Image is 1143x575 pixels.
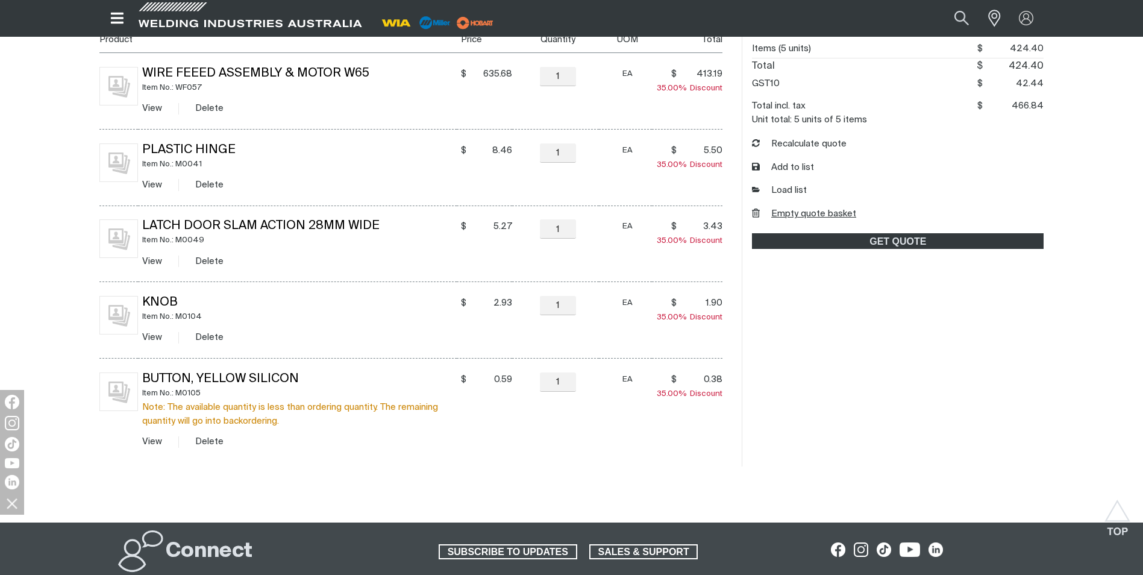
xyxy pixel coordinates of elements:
span: $ [461,68,466,80]
h2: Connect [166,538,252,565]
img: No image for this product [99,143,138,182]
a: View Latch Door Slam Action 28mm Wide [142,257,162,266]
button: Recalculate quote [752,137,847,151]
div: EA [604,67,652,81]
button: Delete Knob [195,330,224,344]
span: $ [977,79,983,88]
a: Wire Feeed Assembly & Motor W65 [142,68,369,80]
span: 424.40 [983,58,1044,75]
a: Plastic Hinge [142,144,236,156]
a: View Knob [142,333,162,342]
img: miller [453,14,497,32]
button: Search products [941,5,982,32]
a: SALES & SUPPORT [589,544,698,560]
img: Facebook [5,395,19,409]
span: 424.40 [983,40,1044,58]
div: Item No.: M0049 [142,233,457,247]
a: SUBSCRIBE TO UPDATES [439,544,577,560]
span: $ [671,221,677,233]
div: Note: The available quantity is less than ordering quantity. The remaining quantity will go into ... [142,400,457,428]
dt: GST10 [752,75,780,93]
a: Button, Yellow Silicon [142,373,299,385]
button: Delete Latch Door Slam Action 28mm Wide [195,254,224,268]
th: Total [652,26,723,53]
dt: Total incl. tax [752,97,806,115]
div: EA [604,219,652,233]
span: $ [461,221,466,233]
a: Load list [752,184,807,198]
span: 8.46 [470,145,512,157]
span: $ [977,44,983,53]
button: Delete Plastic Hinge [195,178,224,192]
div: Item No.: M0041 [142,157,457,171]
button: Delete Button, Yellow Silicon [195,435,224,448]
th: UOM [599,26,652,53]
span: 35.00% [657,313,690,321]
span: $ [461,374,466,386]
span: 3.43 [680,221,722,233]
div: Item No.: M0104 [142,310,457,324]
dt: Items (5 units) [752,40,811,58]
span: 5.27 [470,221,512,233]
dt: Unit total: 5 units of 5 items [752,115,867,124]
div: Item No.: WF057 [142,81,457,95]
span: 635.68 [470,68,512,80]
span: GET QUOTE [753,233,1042,249]
button: Empty quote basket [752,207,856,221]
button: Add to list [752,161,814,175]
span: 42.44 [983,75,1044,93]
span: $ [977,101,983,110]
img: No image for this product [99,372,138,411]
span: Discount [657,313,722,321]
img: hide socials [2,493,22,514]
a: Latch Door Slam Action 28mm Wide [142,220,380,232]
img: No image for this product [99,296,138,335]
span: 5.50 [680,145,722,157]
th: Price [457,26,512,53]
span: 1.90 [680,297,722,309]
a: View Plastic Hinge [142,180,162,189]
dt: Total [752,58,775,75]
span: 35.00% [657,390,690,398]
span: 35.00% [657,84,690,92]
span: SALES & SUPPORT [590,544,697,560]
img: No image for this product [99,67,138,105]
div: EA [604,296,652,310]
img: Instagram [5,416,19,430]
div: Item No.: M0105 [142,386,457,400]
span: $ [671,297,677,309]
img: LinkedIn [5,475,19,489]
span: $ [671,374,677,386]
span: $ [671,68,677,80]
a: GET QUOTE [752,233,1044,249]
a: View Wire Feeed Assembly & Motor W65 [142,104,162,113]
span: $ [977,61,983,71]
span: 35.00% [657,161,690,169]
span: $ [461,145,466,157]
span: 2.93 [470,297,512,309]
span: Discount [657,237,722,245]
button: Delete Wire Feeed Assembly & Motor W65 [195,101,224,115]
span: $ [671,145,677,157]
div: EA [604,372,652,386]
span: 0.38 [680,374,722,386]
button: Scroll to top [1104,500,1131,527]
img: YouTube [5,458,19,468]
span: 35.00% [657,237,690,245]
span: 0.59 [470,374,512,386]
th: Product [99,26,457,53]
span: Discount [657,161,722,169]
span: SUBSCRIBE TO UPDATES [440,544,576,560]
span: 466.84 [983,97,1044,115]
span: $ [461,297,466,309]
span: Discount [657,390,722,398]
div: EA [604,143,652,157]
span: Discount [657,84,722,92]
th: Quantity [512,26,599,53]
img: TikTok [5,437,19,451]
input: Product name or item number... [925,5,982,32]
img: No image for this product [99,219,138,258]
a: Knob [142,297,178,309]
a: View Button, Yellow Silicon [142,437,162,446]
a: miller [453,18,497,27]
